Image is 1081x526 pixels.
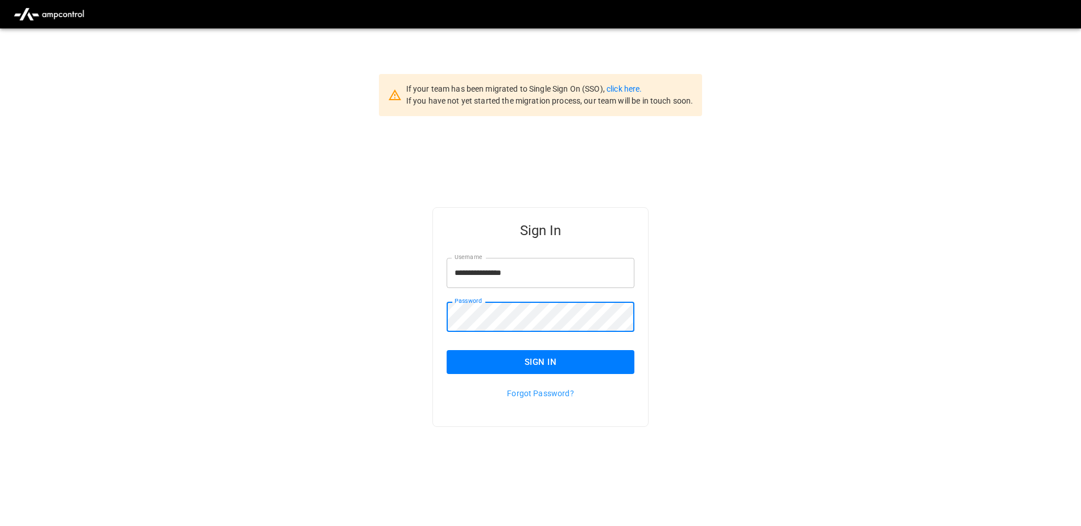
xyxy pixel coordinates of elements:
span: If you have not yet started the migration process, our team will be in touch soon. [406,96,694,105]
p: Forgot Password? [447,388,634,399]
label: Password [455,297,482,306]
img: ampcontrol.io logo [9,3,89,25]
a: click here. [606,84,642,93]
label: Username [455,253,482,262]
span: If your team has been migrated to Single Sign On (SSO), [406,84,606,93]
h5: Sign In [447,221,634,240]
button: Sign In [447,350,634,374]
